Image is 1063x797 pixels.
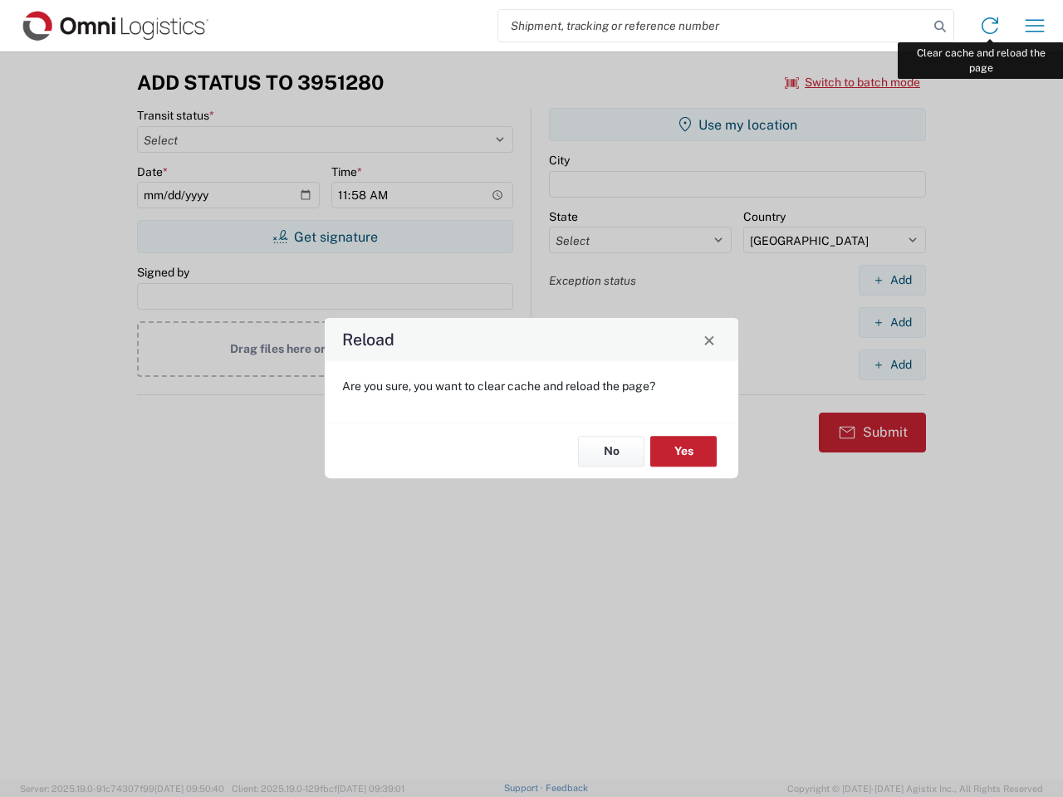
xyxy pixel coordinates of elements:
button: Yes [650,436,717,467]
h4: Reload [342,328,394,352]
button: Close [698,328,721,351]
p: Are you sure, you want to clear cache and reload the page? [342,379,721,394]
button: No [578,436,644,467]
input: Shipment, tracking or reference number [498,10,928,42]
